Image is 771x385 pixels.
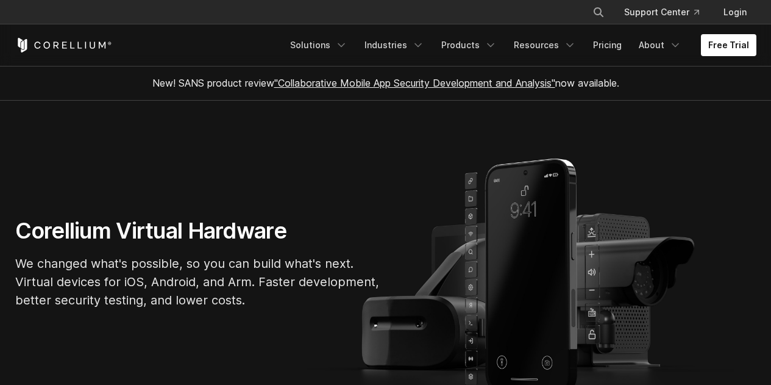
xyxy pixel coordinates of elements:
a: "Collaborative Mobile App Security Development and Analysis" [274,77,555,89]
a: Resources [506,34,583,56]
span: New! SANS product review now available. [152,77,619,89]
a: Pricing [586,34,629,56]
a: Free Trial [701,34,756,56]
a: Login [714,1,756,23]
h1: Corellium Virtual Hardware [15,217,381,245]
p: We changed what's possible, so you can build what's next. Virtual devices for iOS, Android, and A... [15,254,381,309]
a: Solutions [283,34,355,56]
button: Search [588,1,609,23]
a: Support Center [614,1,709,23]
div: Navigation Menu [578,1,756,23]
div: Navigation Menu [283,34,756,56]
a: Corellium Home [15,38,112,52]
a: About [631,34,689,56]
a: Products [434,34,504,56]
a: Industries [357,34,432,56]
